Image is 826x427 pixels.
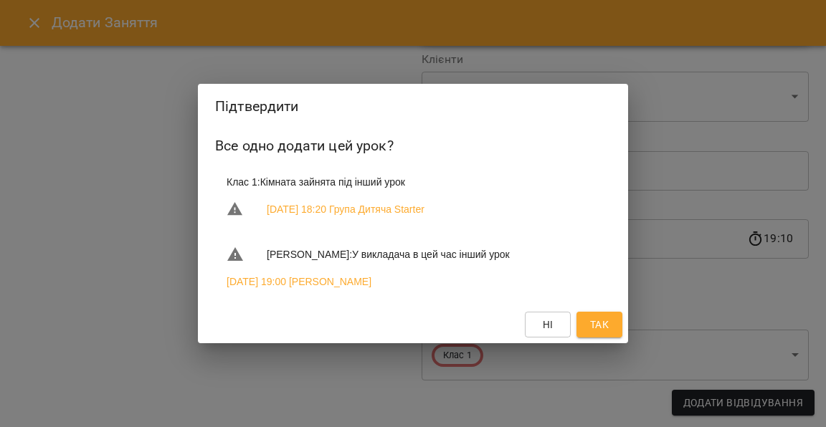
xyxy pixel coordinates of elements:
[227,274,371,289] a: [DATE] 19:00 [PERSON_NAME]
[543,316,554,333] span: Ні
[525,312,571,337] button: Ні
[590,316,609,333] span: Так
[215,95,611,117] h2: Підтвердити
[215,240,611,269] li: [PERSON_NAME] : У викладача в цей час інший урок
[215,135,611,157] h6: Все одно додати цей урок?
[576,312,622,337] button: Так
[215,169,611,195] li: Клас 1 : Кімната зайнята під інший урок
[267,202,424,216] a: [DATE] 18:20 Група Дитяча Starter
